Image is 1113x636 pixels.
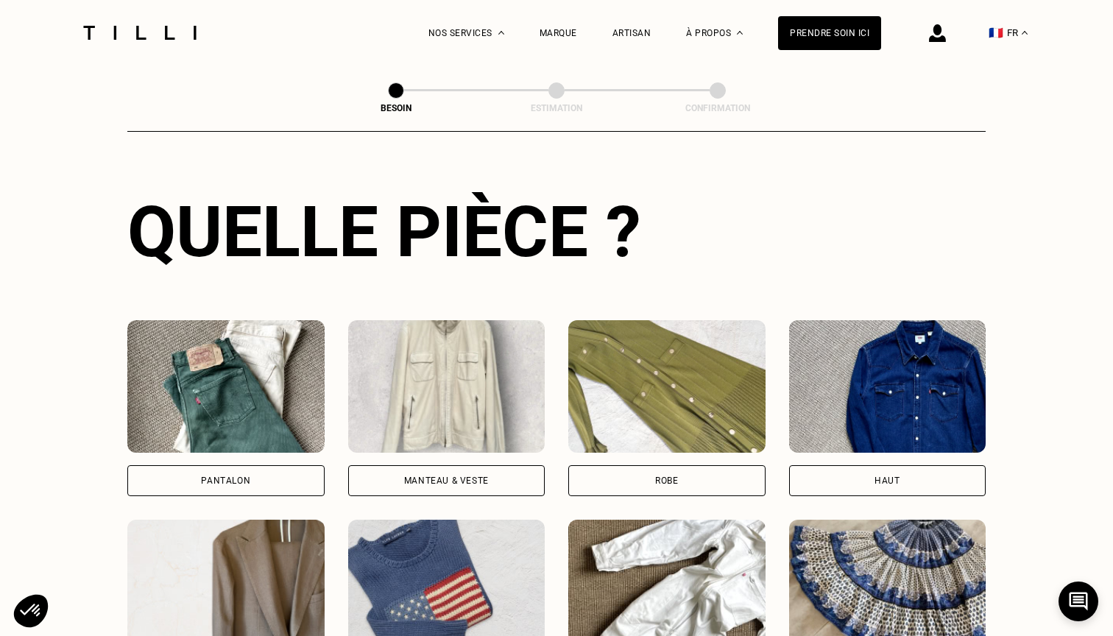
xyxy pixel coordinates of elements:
img: Tilli retouche votre Pantalon [127,320,325,453]
a: Artisan [612,28,651,38]
img: Logo du service de couturière Tilli [78,26,202,40]
div: Confirmation [644,103,791,113]
div: Besoin [322,103,470,113]
img: Tilli retouche votre Haut [789,320,986,453]
span: 🇫🇷 [989,26,1003,40]
div: Robe [655,476,678,485]
img: menu déroulant [1022,31,1028,35]
img: Tilli retouche votre Manteau & Veste [348,320,545,453]
div: Quelle pièce ? [127,191,986,273]
div: Haut [875,476,900,485]
div: Pantalon [201,476,250,485]
a: Marque [540,28,577,38]
img: Menu déroulant [498,31,504,35]
a: Prendre soin ici [778,16,881,50]
div: Manteau & Veste [404,476,489,485]
img: Menu déroulant à propos [737,31,743,35]
img: Tilli retouche votre Robe [568,320,766,453]
img: icône connexion [929,24,946,42]
div: Estimation [483,103,630,113]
